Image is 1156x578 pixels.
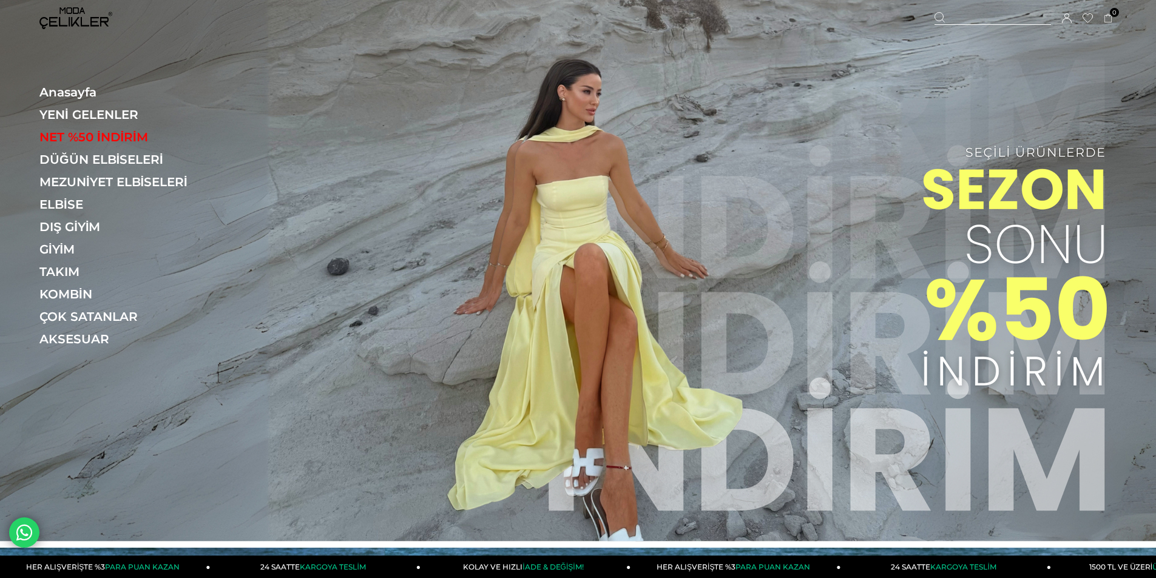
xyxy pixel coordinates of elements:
a: 0 [1104,14,1113,23]
a: KOMBİN [39,287,206,301]
img: logo [39,7,112,29]
a: YENİ GELENLER [39,107,206,122]
a: ELBİSE [39,197,206,212]
a: 24 SAATTEKARGOYA TESLİM [211,556,421,578]
span: PARA PUAN KAZAN [735,562,810,571]
a: GİYİM [39,242,206,257]
a: DÜĞÜN ELBİSELERİ [39,152,206,167]
span: PARA PUAN KAZAN [105,562,180,571]
a: Anasayfa [39,85,206,99]
a: MEZUNİYET ELBİSELERİ [39,175,206,189]
span: 0 [1110,8,1119,17]
span: İADE & DEĞİŞİM! [522,562,583,571]
a: TAKIM [39,264,206,279]
a: AKSESUAR [39,332,206,346]
a: 24 SAATTEKARGOYA TESLİM [841,556,1051,578]
a: HER ALIŞVERİŞTE %3PARA PUAN KAZAN [630,556,840,578]
span: KARGOYA TESLİM [300,562,365,571]
span: KARGOYA TESLİM [930,562,996,571]
a: NET %50 İNDİRİM [39,130,206,144]
a: ÇOK SATANLAR [39,309,206,324]
a: DIŞ GİYİM [39,220,206,234]
a: KOLAY VE HIZLIİADE & DEĞİŞİM! [421,556,630,578]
